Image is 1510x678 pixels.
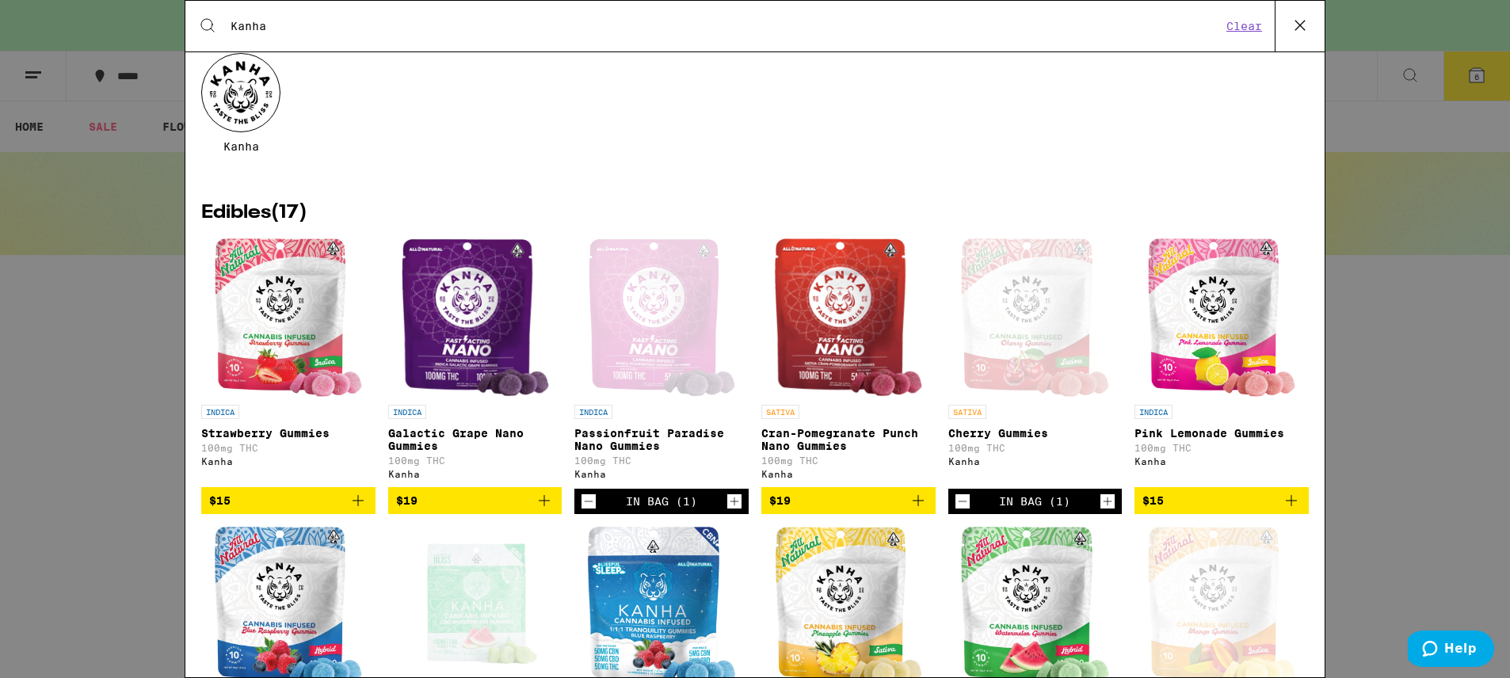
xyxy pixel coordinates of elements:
div: Kanha [388,469,562,479]
a: Open page for Strawberry Gummies from Kanha [201,238,376,487]
a: Open page for Cherry Gummies from Kanha [948,238,1123,489]
button: Add to bag [1134,487,1309,514]
p: Strawberry Gummies [201,427,376,440]
div: Kanha [1134,456,1309,467]
span: $19 [769,494,791,507]
p: 100mg THC [948,443,1123,453]
div: Kanha [948,456,1123,467]
p: SATIVA [948,405,986,419]
p: INDICA [201,405,239,419]
div: In Bag (1) [626,495,697,508]
p: Galactic Grape Nano Gummies [388,427,562,452]
div: Kanha [201,456,376,467]
div: In Bag (1) [999,495,1070,508]
button: Decrement [581,493,597,509]
img: Kanha - Galactic Grape Nano Gummies [401,238,549,397]
iframe: Opens a widget where you can find more information [1408,630,1494,670]
p: 100mg THC [388,455,562,466]
p: SATIVA [761,405,799,419]
span: $15 [209,494,231,507]
p: INDICA [1134,405,1173,419]
a: Open page for Cran-Pomegranate Punch Nano Gummies from Kanha [761,238,936,487]
div: Kanha [574,469,749,479]
p: Cran-Pomegranate Punch Nano Gummies [761,427,936,452]
button: Add to bag [388,487,562,514]
button: Increment [726,493,742,509]
a: Open page for Galactic Grape Nano Gummies from Kanha [388,238,562,487]
h2: Edibles ( 17 ) [201,204,1309,223]
p: Passionfruit Paradise Nano Gummies [574,427,749,452]
img: Kanha - Pink Lemonade Gummies [1148,238,1295,397]
img: Kanha - Strawberry Gummies [215,238,362,397]
button: Clear [1222,19,1267,33]
input: Search for products & categories [230,19,1222,33]
p: INDICA [574,405,612,419]
a: Open page for Pink Lemonade Gummies from Kanha [1134,238,1309,487]
button: Add to bag [761,487,936,514]
img: Kanha - Cran-Pomegranate Punch Nano Gummies [774,238,922,397]
button: Decrement [955,493,970,509]
p: 100mg THC [1134,443,1309,453]
button: Add to bag [201,487,376,514]
p: 100mg THC [201,443,376,453]
span: $19 [396,494,418,507]
div: Kanha [761,469,936,479]
a: Open page for Passionfruit Paradise Nano Gummies from Kanha [574,238,749,489]
span: Kanha [223,140,259,153]
span: $15 [1142,494,1164,507]
p: INDICA [388,405,426,419]
p: 100mg THC [761,455,936,466]
p: 100mg THC [574,455,749,466]
button: Increment [1100,493,1115,509]
p: Pink Lemonade Gummies [1134,427,1309,440]
p: Cherry Gummies [948,427,1123,440]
